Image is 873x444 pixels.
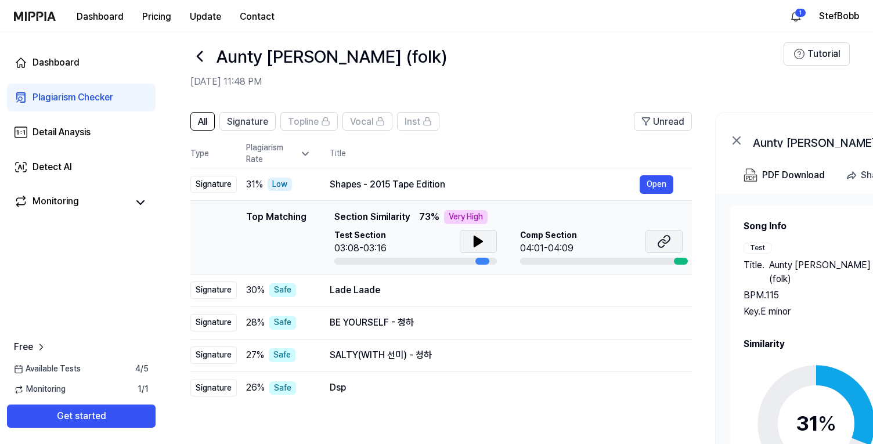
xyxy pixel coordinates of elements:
span: 27 % [246,348,264,362]
button: StefBobb [819,9,859,23]
h2: [DATE] 11:48 PM [190,75,784,89]
div: Signature [190,314,237,331]
div: Safe [269,283,296,297]
span: All [198,115,207,129]
span: Topline [288,115,319,129]
div: Dashboard [33,56,80,70]
div: Signature [190,380,237,397]
img: 알림 [789,9,803,23]
button: 알림1 [787,7,805,26]
div: Detect AI [33,160,72,174]
button: Signature [219,112,276,131]
div: Test [744,243,771,254]
button: Get started [7,405,156,428]
img: logo [14,12,56,21]
img: PDF Download [744,168,757,182]
span: 26 % [246,381,265,395]
div: Signature [190,176,237,193]
a: Plagiarism Checker [7,84,156,111]
button: All [190,112,215,131]
button: PDF Download [741,164,827,187]
span: 28 % [246,316,265,330]
span: 31 % [246,178,263,192]
div: Dsp [330,381,673,395]
div: 1 [795,8,806,17]
button: Update [181,5,230,28]
span: Test Section [334,230,387,241]
div: 31 [796,408,836,439]
div: Very High [444,210,488,224]
span: Section Similarity [334,210,410,224]
div: Safe [269,348,295,362]
div: BE YOURSELF - 청하 [330,316,673,330]
span: 1 / 1 [138,384,149,395]
button: Inst [397,112,439,131]
div: 03:08-03:16 [334,241,387,255]
div: Detail Anaysis [33,125,91,139]
a: Free [14,340,47,354]
span: 73 % [419,210,439,224]
span: Free [14,340,33,354]
div: Shapes - 2015 Tape Edition [330,178,640,192]
button: Tutorial [784,42,850,66]
button: Open [640,175,673,194]
div: Lade Laade [330,283,673,297]
div: Top Matching [246,210,306,265]
div: Signature [190,281,237,299]
a: Detail Anaysis [7,118,156,146]
div: Safe [269,381,296,395]
button: Unread [634,112,692,131]
button: Contact [230,5,284,28]
span: % [818,411,836,436]
th: Type [190,140,237,168]
span: Available Tests [14,363,81,375]
div: PDF Download [762,168,825,183]
div: Signature [190,346,237,364]
span: Monitoring [14,384,66,395]
a: Dashboard [7,49,156,77]
a: Update [181,1,230,33]
span: Unread [653,115,684,129]
a: Detect AI [7,153,156,181]
th: Title [330,140,692,168]
div: Plagiarism Rate [246,142,311,165]
span: 30 % [246,283,265,297]
button: Pricing [133,5,181,28]
button: Dashboard [67,5,133,28]
div: Safe [269,316,296,330]
span: Title . [744,258,764,286]
span: 4 / 5 [135,363,149,375]
div: SALTY(WITH 선미) - 청하 [330,348,673,362]
a: Monitoring [14,194,128,211]
span: Vocal [350,115,373,129]
div: Low [268,178,292,192]
button: Vocal [342,112,392,131]
span: Comp Section [520,230,577,241]
h1: Aunty Sharon (folk) [216,44,447,68]
button: Topline [280,112,338,131]
span: Signature [227,115,268,129]
div: 04:01-04:09 [520,241,577,255]
div: Plagiarism Checker [33,91,113,104]
div: Monitoring [33,194,79,211]
span: Inst [405,115,420,129]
